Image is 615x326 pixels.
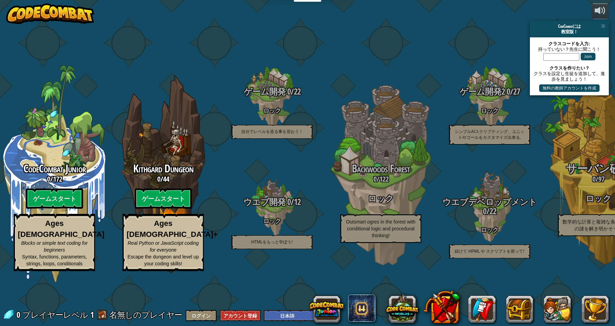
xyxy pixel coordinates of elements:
span: 0 [373,174,376,184]
span: 1 [90,309,94,320]
span: CodeCombat Junior [23,161,86,176]
span: プレイヤーレベル [22,309,88,321]
span: ウエブ開発 [243,196,286,208]
h3: / [218,197,326,207]
span: シンプルAIスクリプティング、ユニットやゴールをカスタマイズ出来る. [455,129,524,140]
span: 0 [16,309,22,320]
h4: ロック [218,218,326,224]
div: 教室版！ [533,29,606,34]
div: クラスコードを入力: [533,41,605,46]
span: Escape the dungeon and level up your coding skills! [128,254,199,266]
span: 172 [53,174,62,184]
h3: ロック [326,194,435,203]
btn: ゲームスタート [135,188,192,209]
h3: / [218,87,326,96]
span: 44 [163,174,169,184]
span: Real Python or JavaScript coding for everyone [128,240,199,253]
span: ゲーム開発2 [460,86,505,97]
btn: ゲームスタート [26,188,83,209]
span: 0 [286,196,291,208]
span: Blocks or simple text coding for beginners [21,240,88,253]
h3: / [435,197,544,216]
div: クラスを設定し生徒を追加して、進歩を見ましょう！ [533,71,605,82]
button: ログイン [186,310,217,321]
button: アカウント登録 [220,310,260,321]
span: Kithgard Dungeon [133,161,194,176]
strong: Ages [DEMOGRAPHIC_DATA]+ [127,219,218,238]
span: Backwoods Forest [352,161,410,176]
span: ゲーム開発 [244,86,286,97]
h4: ロック [435,107,544,114]
span: 自分でレベルを造る事を習おう！ [241,129,303,134]
span: 0 [47,174,50,184]
span: 12 [294,196,301,208]
span: 0 [483,205,486,217]
span: 名無しのプレイヤー [109,309,182,320]
span: 22 [294,86,301,97]
span: HTMLをもっと学ぼう! [252,240,293,244]
span: 0 [157,174,160,184]
span: 0 [286,86,291,97]
h3: / [326,175,435,183]
img: CodeCombat - Learn how to code by playing a game [6,3,94,24]
div: クラスを作りたい？ [533,65,605,71]
span: 0 [505,86,510,97]
span: 27 [513,86,520,97]
span: ウエブデベロップメント [442,196,537,208]
button: Join [581,53,595,60]
span: 22 [489,205,496,217]
span: Syntax, functions, parameters, strings, loops, conditionals [22,254,87,266]
strong: Ages [DEMOGRAPHIC_DATA] [18,219,104,238]
h4: ロック [218,107,326,114]
div: 持っていない？先生に聞こう！ [533,46,605,52]
button: 無料の教師アカウントを作成 [539,84,600,92]
h3: / [435,87,544,96]
div: Complete previous world to unlock [109,65,218,282]
div: CodeCombatには [533,23,606,29]
span: 0 [592,174,595,184]
span: Outsmart ogres in the forest with conditional logic and procedural thinking! [346,219,415,238]
span: 122 [379,174,388,184]
h4: ロック [435,227,544,233]
span: 続けて HPML や スクリプトを習って! [455,249,524,254]
span: 97 [598,174,604,184]
button: 音量を調整する [592,3,609,20]
h3: / [109,175,218,183]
